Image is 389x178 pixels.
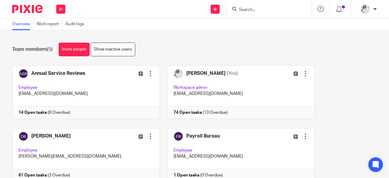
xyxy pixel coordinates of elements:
[360,4,370,14] img: Daisy.JPG
[47,47,53,52] span: (5)
[65,18,87,30] a: Audit logs
[238,7,293,13] input: Search
[36,18,62,30] a: Work report
[91,43,135,56] a: Show inactive users
[12,5,43,13] img: Pixie
[12,46,53,53] h1: Team members
[59,43,90,56] a: Invite people
[12,18,33,30] a: Overview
